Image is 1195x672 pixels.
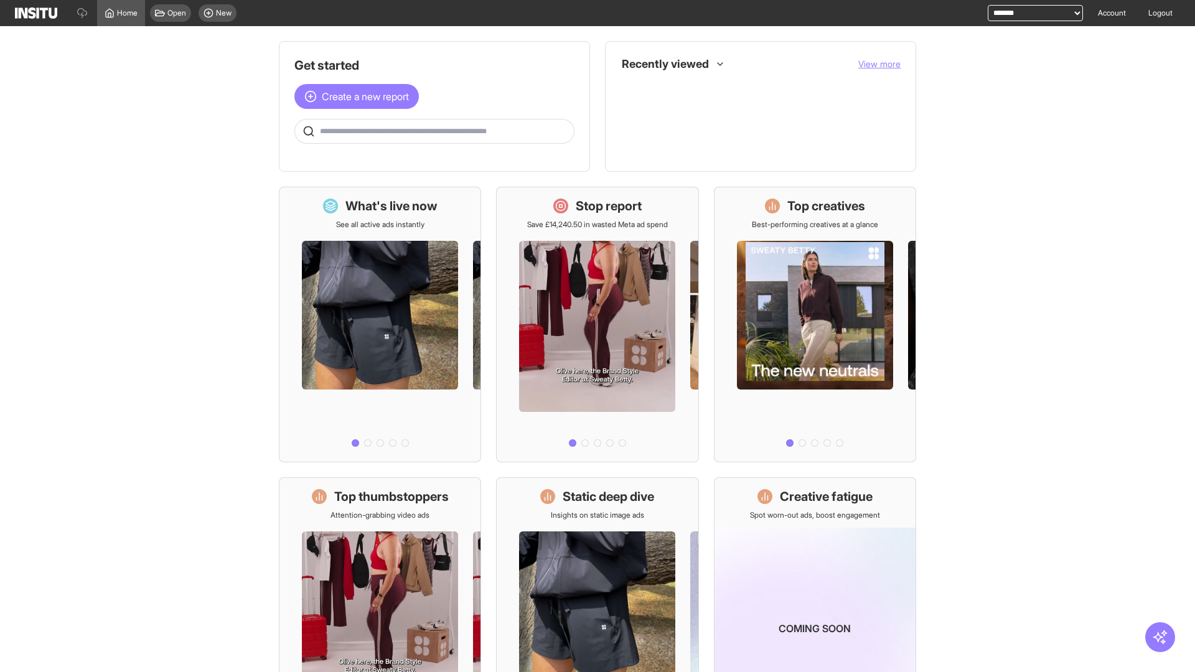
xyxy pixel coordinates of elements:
h1: Get started [294,57,574,74]
a: What's live nowSee all active ads instantly [279,187,481,462]
h1: Top thumbstoppers [334,488,449,505]
span: Home [117,8,138,18]
span: View more [858,58,901,69]
h1: Top creatives [787,197,865,215]
span: New [216,8,232,18]
p: Insights on static image ads [551,510,644,520]
p: Attention-grabbing video ads [330,510,429,520]
img: Logo [15,7,57,19]
p: Best-performing creatives at a glance [752,220,878,230]
button: Create a new report [294,84,419,109]
h1: Stop report [576,197,642,215]
a: Top creativesBest-performing creatives at a glance [714,187,916,462]
h1: Static deep dive [563,488,654,505]
p: See all active ads instantly [336,220,424,230]
p: Save £14,240.50 in wasted Meta ad spend [527,220,668,230]
a: Stop reportSave £14,240.50 in wasted Meta ad spend [496,187,698,462]
button: View more [858,58,901,70]
span: Open [167,8,186,18]
h1: What's live now [345,197,438,215]
span: Create a new report [322,89,409,104]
